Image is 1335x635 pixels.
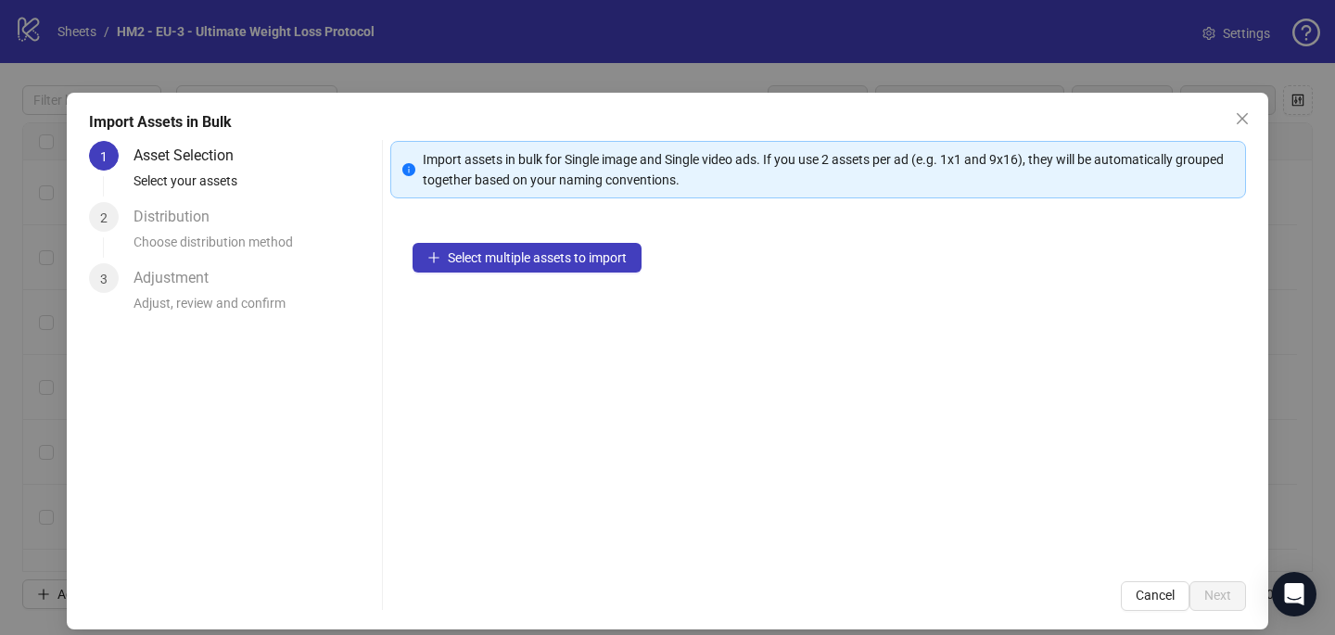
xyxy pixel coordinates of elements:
button: Close [1227,104,1257,133]
button: Select multiple assets to import [413,243,642,273]
span: 3 [100,272,108,286]
span: 1 [100,149,108,164]
div: Adjust, review and confirm [133,293,375,324]
div: Import assets in bulk for Single image and Single video ads. If you use 2 assets per ad (e.g. 1x1... [423,149,1234,190]
div: Distribution [133,202,224,232]
span: 2 [100,210,108,225]
div: Import Assets in Bulk [89,111,1246,133]
div: Choose distribution method [133,232,375,263]
span: Select multiple assets to import [448,250,627,265]
span: close [1235,111,1250,126]
button: Cancel [1121,581,1189,611]
div: Asset Selection [133,141,248,171]
span: plus [427,251,440,264]
div: Open Intercom Messenger [1272,572,1316,616]
button: Next [1189,581,1246,611]
div: Adjustment [133,263,223,293]
span: Cancel [1136,588,1175,603]
span: info-circle [402,163,415,176]
div: Select your assets [133,171,375,202]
